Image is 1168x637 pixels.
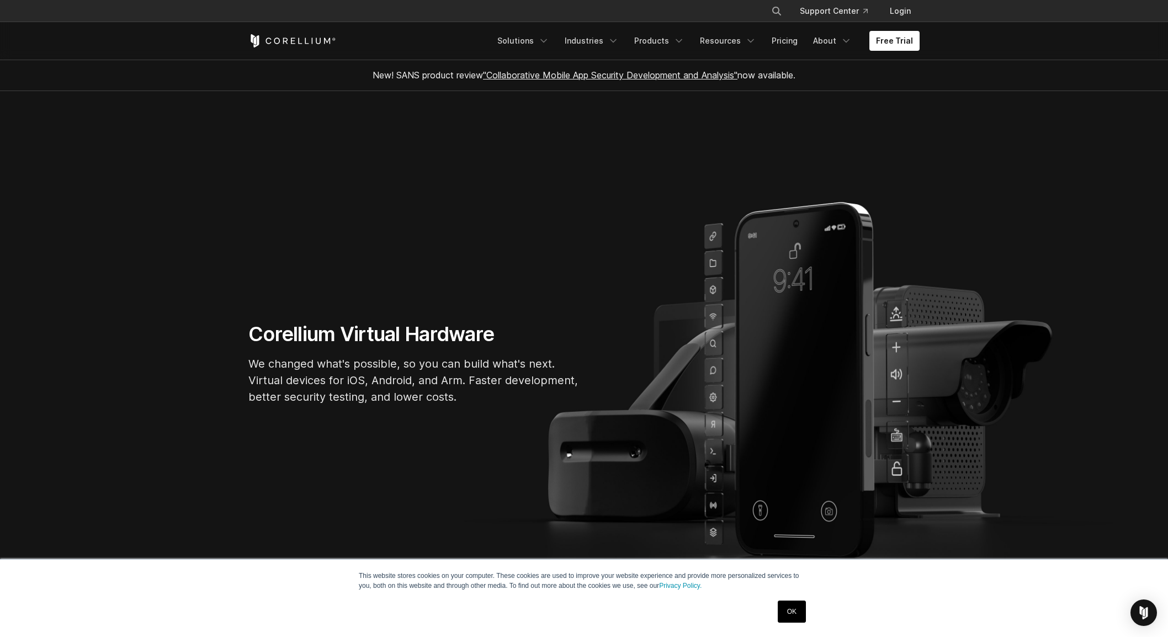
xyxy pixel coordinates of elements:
a: Corellium Home [248,34,336,47]
a: "Collaborative Mobile App Security Development and Analysis" [483,70,737,81]
div: Navigation Menu [491,31,920,51]
a: About [806,31,858,51]
p: We changed what's possible, so you can build what's next. Virtual devices for iOS, Android, and A... [248,355,580,405]
div: Open Intercom Messenger [1130,599,1157,626]
a: Solutions [491,31,556,51]
a: Privacy Policy. [659,582,702,590]
button: Search [767,1,787,21]
p: This website stores cookies on your computer. These cookies are used to improve your website expe... [359,571,809,591]
div: Navigation Menu [758,1,920,21]
a: Free Trial [869,31,920,51]
a: Products [628,31,691,51]
span: New! SANS product review now available. [373,70,795,81]
a: OK [778,601,806,623]
a: Industries [558,31,625,51]
a: Pricing [765,31,804,51]
a: Resources [693,31,763,51]
a: Login [881,1,920,21]
a: Support Center [791,1,877,21]
h1: Corellium Virtual Hardware [248,322,580,347]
